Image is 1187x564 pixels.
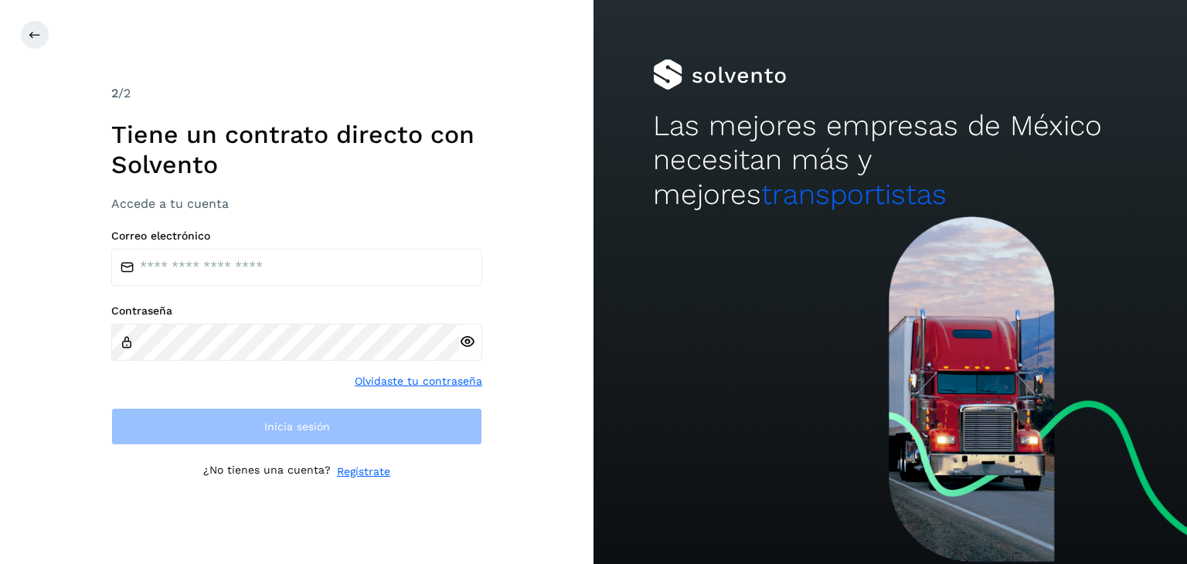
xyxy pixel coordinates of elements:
span: Inicia sesión [264,421,330,432]
a: Olvidaste tu contraseña [355,373,482,389]
label: Contraseña [111,304,482,318]
p: ¿No tienes una cuenta? [203,464,331,480]
h1: Tiene un contrato directo con Solvento [111,120,482,179]
a: Regístrate [337,464,390,480]
span: 2 [111,86,118,100]
h3: Accede a tu cuenta [111,196,482,211]
h2: Las mejores empresas de México necesitan más y mejores [653,109,1127,212]
span: transportistas [761,178,947,211]
label: Correo electrónico [111,229,482,243]
div: /2 [111,84,482,103]
button: Inicia sesión [111,408,482,445]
